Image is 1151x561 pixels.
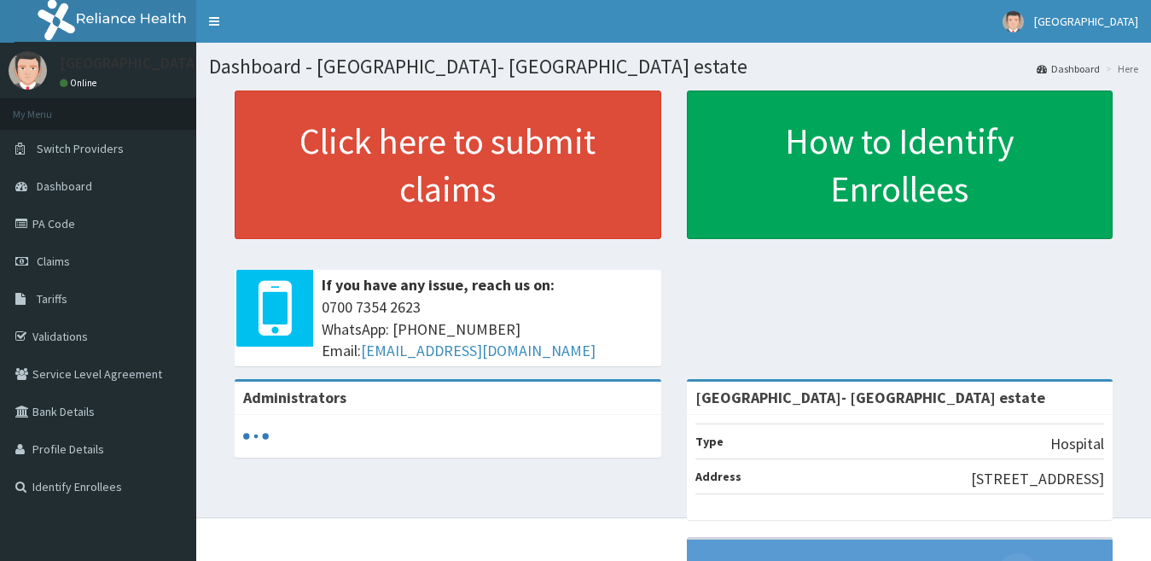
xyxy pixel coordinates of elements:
[1034,14,1138,29] span: [GEOGRAPHIC_DATA]
[37,141,124,156] span: Switch Providers
[235,91,661,239] a: Click here to submit claims
[361,341,596,360] a: [EMAIL_ADDRESS][DOMAIN_NAME]
[322,296,653,362] span: 0700 7354 2623 WhatsApp: [PHONE_NUMBER] Email:
[243,424,269,449] svg: audio-loading
[37,254,70,269] span: Claims
[687,91,1113,239] a: How to Identify Enrollees
[695,469,741,484] b: Address
[322,275,555,295] b: If you have any issue, reach us on:
[695,388,1045,407] strong: [GEOGRAPHIC_DATA]- [GEOGRAPHIC_DATA] estate
[209,56,1138,78] h1: Dashboard - [GEOGRAPHIC_DATA]- [GEOGRAPHIC_DATA] estate
[1037,61,1100,76] a: Dashboard
[243,388,346,407] b: Administrators
[695,434,724,449] b: Type
[37,291,67,307] span: Tariffs
[9,51,47,90] img: User Image
[971,468,1104,490] p: [STREET_ADDRESS]
[1003,11,1024,32] img: User Image
[37,178,92,194] span: Dashboard
[1102,61,1138,76] li: Here
[1050,433,1104,455] p: Hospital
[60,56,201,71] p: [GEOGRAPHIC_DATA]
[60,77,101,89] a: Online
